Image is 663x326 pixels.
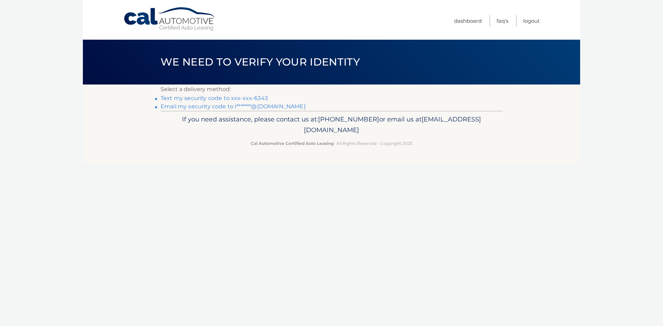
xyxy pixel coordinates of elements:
[165,140,498,147] p: - All Rights Reserved - Copyright 2025
[161,56,360,68] span: We need to verify your identity
[161,85,502,94] p: Select a delivery method:
[165,114,498,136] p: If you need assistance, please contact us at: or email us at
[123,7,217,31] a: Cal Automotive
[523,15,540,27] a: Logout
[251,141,334,146] strong: Cal Automotive Certified Auto Leasing
[497,15,508,27] a: FAQ's
[454,15,482,27] a: Dashboard
[318,115,379,123] span: [PHONE_NUMBER]
[161,103,306,110] a: Email my security code to i*******@[DOMAIN_NAME]
[161,95,268,101] a: Text my security code to xxx-xxx-6343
